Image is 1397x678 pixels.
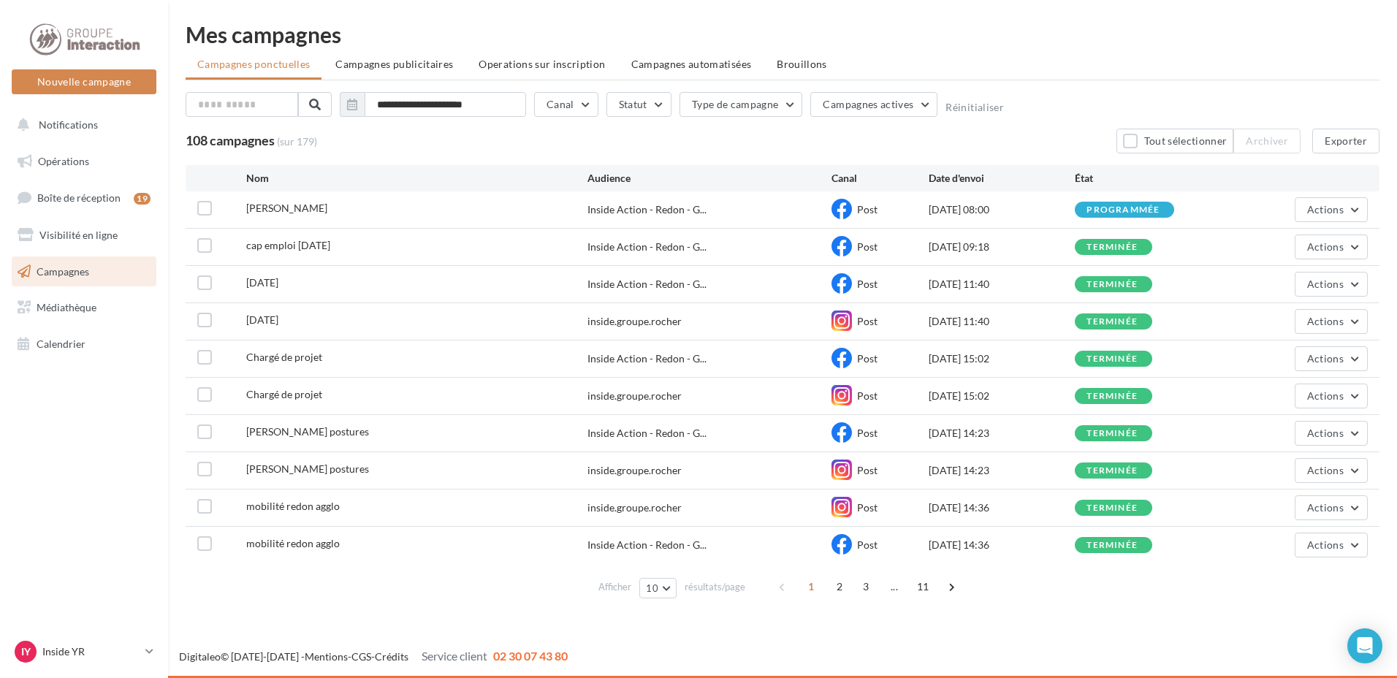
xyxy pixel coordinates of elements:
span: Actions [1307,203,1344,216]
div: inside.groupe.rocher [587,500,682,515]
span: 1 [799,575,823,598]
span: résultats/page [685,580,745,594]
button: Notifications [9,110,153,140]
div: programmée [1086,205,1160,215]
button: 10 [639,578,677,598]
button: Canal [534,92,598,117]
div: [DATE] 08:00 [929,202,1075,217]
button: Actions [1295,197,1368,222]
span: Campagnes publicitaires [335,58,453,70]
div: Date d'envoi [929,171,1075,186]
div: terminée [1086,280,1138,289]
a: Opérations [9,146,159,177]
a: IY Inside YR [12,638,156,666]
button: Actions [1295,384,1368,408]
div: terminée [1086,392,1138,401]
span: Médiathèque [37,301,96,313]
span: Post [857,315,878,327]
span: IY [21,644,31,659]
a: Mentions [305,650,348,663]
a: Crédits [375,650,408,663]
div: [DATE] 14:23 [929,463,1075,478]
span: Actions [1307,538,1344,551]
button: Actions [1295,235,1368,259]
span: Actions [1307,278,1344,290]
button: Type de campagne [680,92,803,117]
span: Actions [1307,389,1344,402]
span: Post [857,427,878,439]
a: Visibilité en ligne [9,220,159,251]
span: 3 [854,575,878,598]
span: Post [857,464,878,476]
span: Campagnes actives [823,98,913,110]
span: Visibilité en ligne [39,229,118,241]
span: Brouillons [777,58,827,70]
span: Inside Action - Redon - G... [587,351,707,366]
span: Campagnes [37,264,89,277]
div: terminée [1086,243,1138,252]
div: Nom [246,171,587,186]
span: Actions [1307,427,1344,439]
span: 11 [911,575,935,598]
button: Actions [1295,533,1368,557]
span: Chargé de projet [246,388,322,400]
span: Inside Action - Redon - G... [587,202,707,217]
div: terminée [1086,354,1138,364]
span: ... [883,575,906,598]
div: [DATE] 15:02 [929,351,1075,366]
span: cap emploi 09/09/2025 [246,239,330,251]
span: Afficher [598,580,631,594]
span: les bonnes postures [246,425,369,438]
div: inside.groupe.rocher [587,463,682,478]
div: [DATE] 11:40 [929,314,1075,329]
button: Actions [1295,495,1368,520]
span: 10 [646,582,658,594]
span: 108 campagnes [186,132,275,148]
div: terminée [1086,541,1138,550]
div: terminée [1086,466,1138,476]
button: Actions [1295,346,1368,371]
span: mobilité redon agglo [246,500,340,512]
span: Actions [1307,464,1344,476]
span: Service client [422,649,487,663]
div: État [1075,171,1221,186]
span: (sur 179) [277,134,317,149]
span: Calendrier [37,338,85,350]
span: Rentrée scolaire [246,313,278,326]
a: Campagnes [9,256,159,287]
span: Opérations [38,155,89,167]
button: Actions [1295,421,1368,446]
span: les bonnes postures [246,462,369,475]
div: [DATE] 14:36 [929,538,1075,552]
div: [DATE] 14:36 [929,500,1075,515]
span: Post [857,203,878,216]
button: Actions [1295,458,1368,483]
span: Actions [1307,315,1344,327]
div: inside.groupe.rocher [587,314,682,329]
span: Operations sur inscription [479,58,605,70]
div: [DATE] 14:23 [929,426,1075,441]
a: Médiathèque [9,292,159,323]
span: © [DATE]-[DATE] - - - [179,650,568,663]
span: Post [857,389,878,402]
button: Exporter [1312,129,1379,153]
div: terminée [1086,503,1138,513]
span: Actions [1307,352,1344,365]
button: Tout sélectionner [1116,129,1233,153]
button: Actions [1295,309,1368,334]
span: Actions [1307,501,1344,514]
button: Actions [1295,272,1368,297]
span: Inside Action - Redon - G... [587,426,707,441]
a: Digitaleo [179,650,221,663]
span: Inside Action - Redon - G... [587,277,707,292]
span: 2 [828,575,851,598]
div: Canal [831,171,929,186]
div: [DATE] 15:02 [929,389,1075,403]
div: Open Intercom Messenger [1347,628,1382,663]
button: Archiver [1233,129,1301,153]
span: Post [857,352,878,365]
span: Chargé de projet [246,351,322,363]
p: Inside YR [42,644,140,659]
span: Actions [1307,240,1344,253]
span: laura cdi [246,202,327,214]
